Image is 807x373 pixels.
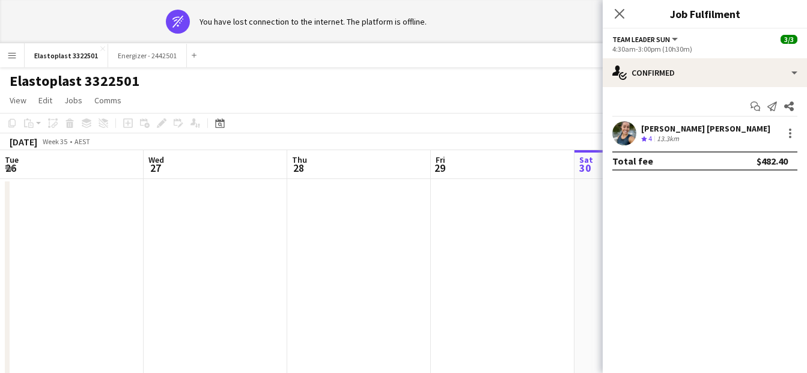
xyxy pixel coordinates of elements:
[654,134,681,144] div: 13.3km
[199,16,427,27] div: You have lost connection to the internet. The platform is offline.
[434,161,445,175] span: 29
[603,6,807,22] h3: Job Fulfilment
[108,44,187,67] button: Energizer - 2442501
[3,161,19,175] span: 26
[25,44,108,67] button: Elastoplast 3322501
[292,154,307,165] span: Thu
[10,72,139,90] h1: Elastoplast 3322501
[40,137,70,146] span: Week 35
[757,155,788,167] div: $482.40
[612,44,797,53] div: 4:30am-3:00pm (10h30m)
[781,35,797,44] span: 3/3
[603,58,807,87] div: Confirmed
[579,154,593,165] span: Sat
[94,95,121,106] span: Comms
[612,35,680,44] button: Team Leader Sun
[148,154,164,165] span: Wed
[577,161,593,175] span: 30
[10,136,37,148] div: [DATE]
[436,154,445,165] span: Fri
[641,123,770,134] div: [PERSON_NAME] [PERSON_NAME]
[147,161,164,175] span: 27
[59,92,87,108] a: Jobs
[38,95,52,106] span: Edit
[648,134,652,143] span: 4
[10,95,26,106] span: View
[64,95,82,106] span: Jobs
[5,92,31,108] a: View
[612,155,653,167] div: Total fee
[75,137,90,146] div: AEST
[612,35,670,44] span: Team Leader Sun
[290,161,307,175] span: 28
[34,92,57,108] a: Edit
[5,154,19,165] span: Tue
[90,92,126,108] a: Comms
